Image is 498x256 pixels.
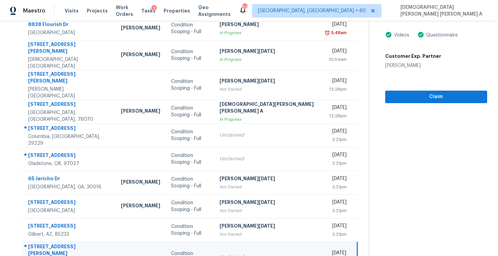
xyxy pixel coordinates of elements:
span: Projects [87,7,108,14]
div: 2:21pm [327,184,347,190]
div: [DATE] [327,77,347,86]
div: [DEMOGRAPHIC_DATA][GEOGRAPHIC_DATA] [28,56,110,70]
div: [DATE] [327,199,347,207]
h5: Customer Exp. Partner [385,53,441,60]
div: In Progress [220,29,316,36]
div: Condition Scoping - Full [171,223,209,237]
div: Condition Scoping - Full [171,105,209,118]
div: 2:21pm [327,136,347,143]
span: Maestro [23,7,45,14]
div: Questionnaire [424,32,458,39]
span: Claim [391,93,482,101]
div: [STREET_ADDRESS][PERSON_NAME] [28,71,110,86]
span: Geo Assignments [198,4,231,18]
img: Artifact Present Icon [417,31,424,38]
div: [GEOGRAPHIC_DATA], [GEOGRAPHIC_DATA], 78070 [28,109,110,123]
div: [GEOGRAPHIC_DATA], GA, 30016 [28,184,110,190]
div: [DATE] [327,152,347,160]
div: [GEOGRAPHIC_DATA] [28,29,110,36]
div: [STREET_ADDRESS] [28,125,110,133]
span: [DEMOGRAPHIC_DATA][PERSON_NAME] [PERSON_NAME] A [398,4,488,18]
div: [DATE] [327,48,347,56]
img: Overdue Alarm Icon [325,29,330,36]
div: [DATE] [327,175,347,184]
div: [DATE] [327,21,347,29]
span: Properties [164,7,190,14]
div: [STREET_ADDRESS] [28,199,110,207]
div: 5:48am [330,29,347,36]
div: Not Started [220,184,316,190]
div: In Progress [220,56,316,63]
div: Columbia, [GEOGRAPHIC_DATA], 29229 [28,133,110,147]
div: Not Started [220,86,316,93]
div: Unclaimed [220,132,316,139]
div: 12:28pm [327,86,347,93]
div: [PERSON_NAME][DATE] [220,77,316,86]
div: 65 Jericho Dr [28,175,110,184]
div: [DEMOGRAPHIC_DATA][PERSON_NAME] [PERSON_NAME] A [220,101,316,116]
div: Not Started [220,207,316,214]
div: Videos [392,32,409,39]
div: Gilbert, AZ, 85233 [28,231,110,238]
div: Gladstone, OR, 97027 [28,160,110,167]
div: 2:21pm [327,160,347,167]
div: Condition Scoping - Full [171,48,209,62]
div: Condition Scoping - Full [171,200,209,213]
span: Visits [65,7,79,14]
div: [STREET_ADDRESS] [28,152,110,160]
div: 8838 Flourish Dr [28,21,110,29]
div: Unclaimed [220,156,316,162]
div: [PERSON_NAME] [121,24,160,33]
div: 2:21pm [327,207,347,214]
div: [PERSON_NAME] [121,202,160,211]
div: In Progress [220,116,316,123]
div: [PERSON_NAME][DATE] [220,48,316,56]
div: [PERSON_NAME][DATE] [220,199,316,207]
span: Work Orders [116,4,133,18]
div: [PERSON_NAME] [385,62,441,69]
div: [DATE] [327,104,347,113]
div: Condition Scoping - Full [171,78,209,92]
div: 12:28pm [327,113,347,119]
div: [PERSON_NAME][DATE] [220,175,316,184]
div: 2 [151,5,157,12]
div: [PERSON_NAME] [121,179,160,187]
div: [PERSON_NAME][DATE] [220,223,316,231]
div: Condition Scoping - Full [171,176,209,189]
img: Artifact Present Icon [385,31,392,38]
div: [STREET_ADDRESS] [28,101,110,109]
div: [STREET_ADDRESS] [28,223,110,231]
div: 2:21pm [327,231,347,238]
div: [GEOGRAPHIC_DATA] [28,207,110,214]
div: Condition Scoping - Full [171,129,209,142]
div: [PERSON_NAME][GEOGRAPHIC_DATA] [28,86,110,99]
div: [PERSON_NAME] [121,51,160,60]
div: 10:04am [327,56,347,63]
div: Condition Scoping - Full [171,22,209,35]
div: Not Started [220,231,316,238]
div: [PERSON_NAME] [121,108,160,116]
div: Condition Scoping - Full [171,152,209,166]
button: Claim [385,91,487,103]
span: Tasks [141,8,155,13]
div: [DATE] [327,128,347,136]
div: [PERSON_NAME] [220,21,316,29]
span: [GEOGRAPHIC_DATA], [GEOGRAPHIC_DATA] + 60 [258,7,366,14]
div: [DATE] [327,223,347,231]
div: 672 [242,4,247,11]
div: [STREET_ADDRESS][PERSON_NAME] [28,41,110,56]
